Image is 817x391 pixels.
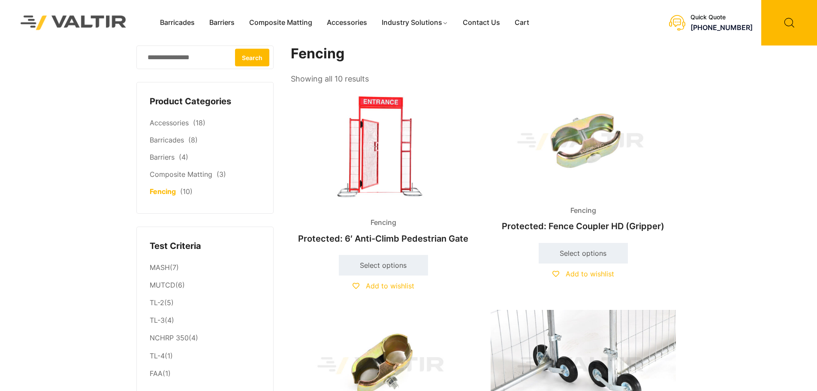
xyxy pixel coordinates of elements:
div: Quick Quote [690,14,753,21]
h4: Product Categories [150,95,260,108]
img: Valtir Rentals [9,4,138,41]
a: Accessories [150,118,189,127]
a: NCHRP 350 [150,333,189,342]
h1: Fencing [291,45,677,62]
span: Fencing [564,204,603,217]
span: (10) [180,187,193,196]
span: (18) [193,118,205,127]
a: Select options for “6' Anti-Climb Pedestrian Gate” [339,255,428,276]
a: TL-3 [150,316,165,324]
a: Composite Matting [242,16,320,29]
a: MUTCD [150,281,175,289]
span: Add to wishlist [566,270,614,278]
a: Contact Us [455,16,507,29]
span: (3) [217,170,226,179]
li: (1) [150,347,260,365]
a: MASH [150,263,170,272]
a: Fencing [150,187,176,196]
h4: Test Criteria [150,240,260,253]
span: Fencing [364,216,403,229]
span: Add to wishlist [366,282,414,290]
a: Select options for “Fence Coupler HD (Gripper)” [539,243,628,264]
li: (4) [150,330,260,347]
a: Barricades [153,16,202,29]
h2: Protected: Fence Coupler HD (Gripper) [491,217,676,236]
a: Accessories [320,16,374,29]
li: (6) [150,277,260,294]
a: Barriers [202,16,242,29]
a: FencingProtected: 6′ Anti-Climb Pedestrian Gate [291,86,476,248]
span: (4) [179,153,188,161]
span: (8) [188,136,198,144]
h2: Protected: 6′ Anti-Climb Pedestrian Gate [291,229,476,248]
button: Search [235,48,269,66]
a: TL-2 [150,298,164,307]
li: (5) [150,294,260,312]
a: Cart [507,16,537,29]
a: TL-4 [150,352,165,360]
a: FAA [150,369,163,378]
li: (4) [150,312,260,330]
li: (7) [150,259,260,276]
a: Composite Matting [150,170,212,179]
a: Industry Solutions [374,16,455,29]
a: Add to wishlist [353,282,414,290]
a: Barriers [150,153,175,161]
li: (1) [150,365,260,380]
a: Add to wishlist [552,270,614,278]
a: [PHONE_NUMBER] [690,23,753,32]
a: FencingProtected: Fence Coupler HD (Gripper) [491,86,676,236]
p: Showing all 10 results [291,72,369,86]
a: Barricades [150,136,184,144]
